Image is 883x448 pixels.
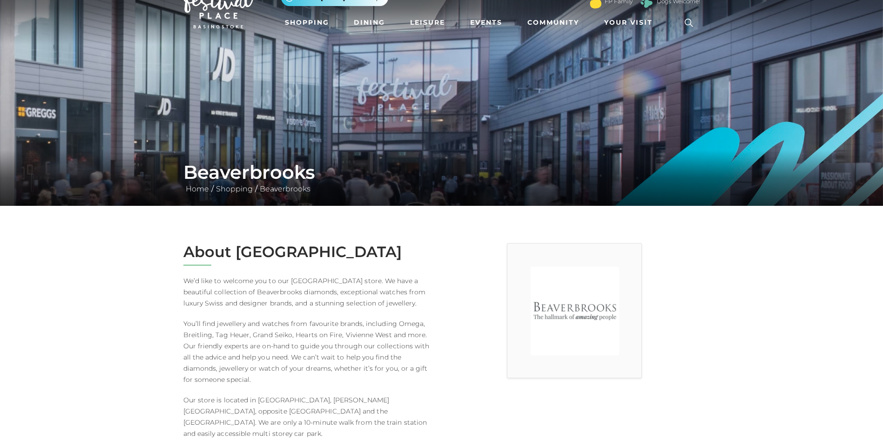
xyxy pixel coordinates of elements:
a: Your Visit [600,14,661,31]
a: Dining [350,14,389,31]
a: Shopping [281,14,333,31]
h1: Beaverbrooks [183,161,700,183]
a: Events [466,14,506,31]
a: Shopping [214,184,255,193]
p: Our store is located in [GEOGRAPHIC_DATA], [PERSON_NAME][GEOGRAPHIC_DATA], opposite [GEOGRAPHIC_D... [183,394,435,439]
h2: About [GEOGRAPHIC_DATA] [183,243,435,261]
div: / / [176,161,707,195]
p: We’d like to welcome you to our [GEOGRAPHIC_DATA] store. We have a beautiful collection of Beaver... [183,275,435,309]
span: Your Visit [604,18,653,27]
p: You’ll find jewellery and watches from favourite brands, including Omega, Breitling, Tag Heuer, G... [183,318,435,385]
a: Community [524,14,583,31]
a: Beaverbrooks [257,184,313,193]
a: Home [183,184,211,193]
a: Leisure [406,14,449,31]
